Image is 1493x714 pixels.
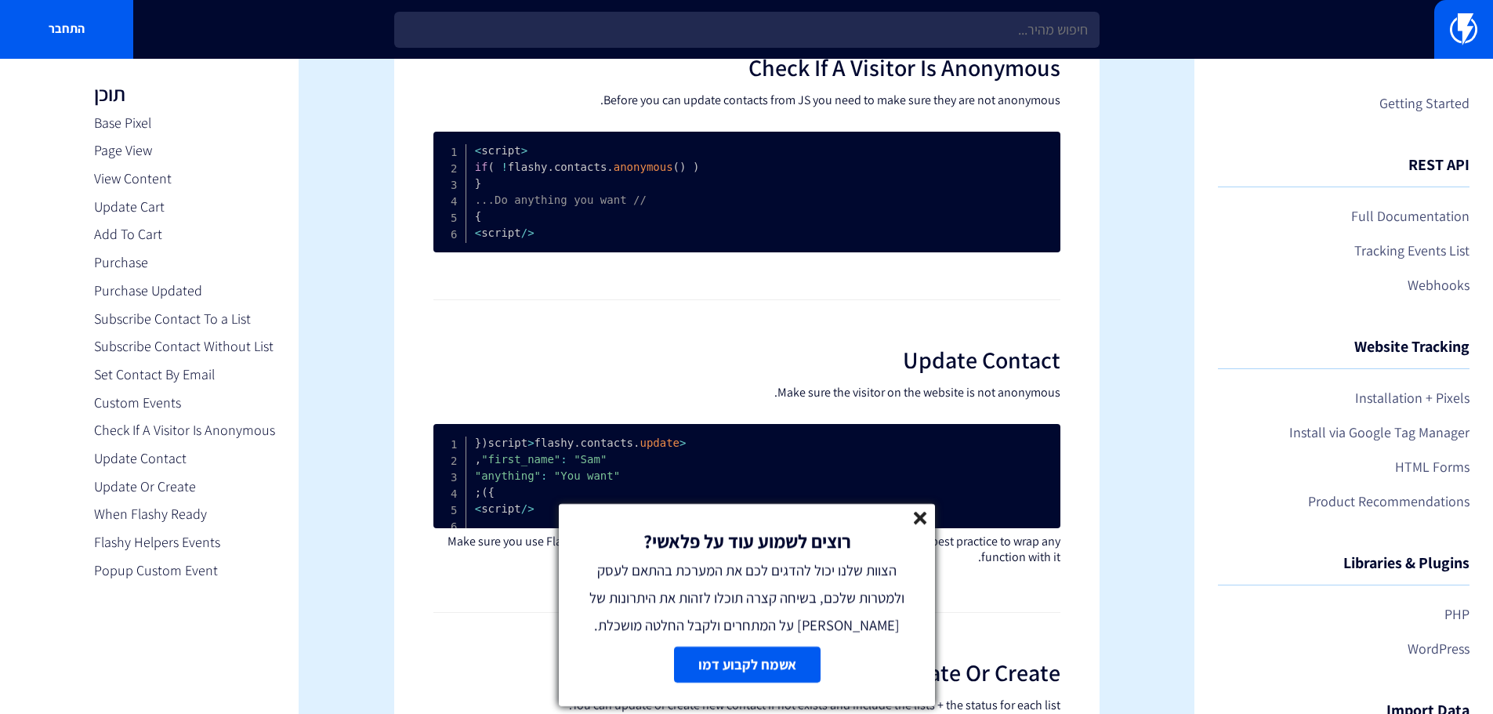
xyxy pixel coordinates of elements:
[1218,156,1469,187] h4: REST API
[1218,385,1469,411] a: Installation + Pixels
[1218,90,1469,117] a: Getting Started
[1218,272,1469,299] a: Webhooks
[1218,419,1469,446] a: Install via Google Tag Manager
[1218,237,1469,264] a: Tracking Events List
[1218,601,1469,628] a: PHP
[1218,636,1469,662] a: WordPress
[1218,488,1469,515] a: Product Recommendations
[394,12,1100,48] input: חיפוש מהיר...
[1218,554,1469,585] h4: Libraries & Plugins
[1218,203,1469,230] a: Full Documentation
[1218,338,1469,369] h4: Website Tracking
[1218,454,1469,480] a: HTML Forms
